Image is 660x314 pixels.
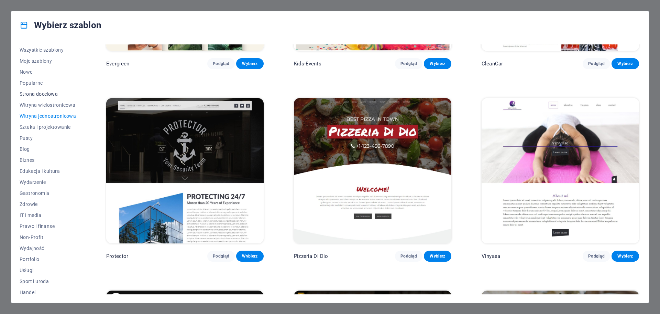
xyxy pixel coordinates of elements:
[20,100,76,111] button: Witryna wielostronicowa
[213,61,229,66] span: Podgląd
[583,251,610,262] button: Podgląd
[20,102,76,108] span: Witryna wielostronicowa
[612,251,639,262] button: Wybierz
[207,58,235,69] button: Podgląd
[294,60,321,67] p: Kids-Events
[429,253,446,259] span: Wybierz
[482,60,503,67] p: CleanCar
[20,254,76,265] button: Portfolio
[20,177,76,188] button: Wydarzenie
[20,199,76,210] button: Zdrowie
[20,166,76,177] button: Edukacja i kultura
[207,251,235,262] button: Podgląd
[612,58,639,69] button: Wybierz
[482,98,639,243] img: Vinyasa
[20,113,76,119] span: Witryna jednostronicowa
[20,190,76,196] span: Gastronomia
[20,77,76,88] button: Popularne
[20,257,76,262] span: Portfolio
[20,66,76,77] button: Nowe
[294,253,328,260] p: Pizzeria Di Dio
[20,133,76,144] button: Pusty
[242,61,258,66] span: Wybierz
[588,253,605,259] span: Podgląd
[395,58,422,69] button: Podgląd
[20,122,76,133] button: Sztuka i projektowanie
[20,212,76,218] span: IT i media
[20,265,76,276] button: Usługi
[20,243,76,254] button: Wydajność
[20,88,76,100] button: Strona docelowa
[20,69,76,75] span: Nowe
[20,279,76,284] span: Sport i uroda
[20,47,76,53] span: Wszystkie szablony
[106,253,128,260] p: Protector
[20,168,76,174] span: Edukacja i kultura
[20,245,76,251] span: Wydajność
[20,44,76,55] button: Wszystkie szablony
[20,179,76,185] span: Wydarzenie
[424,251,451,262] button: Wybierz
[20,135,76,141] span: Pusty
[400,61,417,66] span: Podgląd
[20,55,76,66] button: Moje szablony
[20,80,76,86] span: Popularne
[20,221,76,232] button: Prawo i finanse
[20,290,76,295] span: Handel
[20,91,76,97] span: Strona docelowa
[106,60,129,67] p: Evergreen
[294,98,451,243] img: Pizzeria Di Dio
[20,287,76,298] button: Handel
[20,234,76,240] span: Non-Profit
[213,253,229,259] span: Podgląd
[20,20,101,31] h4: Wybierz szablon
[20,155,76,166] button: Biznes
[482,253,500,260] p: Vinyasa
[395,251,422,262] button: Podgląd
[424,58,451,69] button: Wybierz
[20,232,76,243] button: Non-Profit
[20,146,76,152] span: Blog
[20,223,76,229] span: Prawo i finanse
[20,58,76,64] span: Moje szablony
[20,111,76,122] button: Witryna jednostronicowa
[617,253,634,259] span: Wybierz
[20,268,76,273] span: Usługi
[20,157,76,163] span: Biznes
[242,253,258,259] span: Wybierz
[236,251,264,262] button: Wybierz
[583,58,610,69] button: Podgląd
[617,61,634,66] span: Wybierz
[20,276,76,287] button: Sport i uroda
[236,58,264,69] button: Wybierz
[20,201,76,207] span: Zdrowie
[588,61,605,66] span: Podgląd
[106,98,264,243] img: Protector
[20,144,76,155] button: Blog
[400,253,417,259] span: Podgląd
[20,210,76,221] button: IT i media
[429,61,446,66] span: Wybierz
[20,188,76,199] button: Gastronomia
[20,124,76,130] span: Sztuka i projektowanie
